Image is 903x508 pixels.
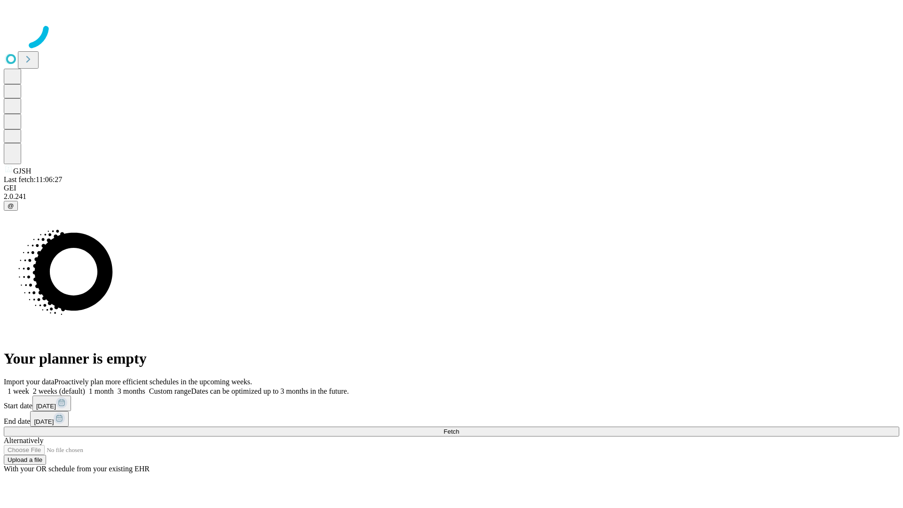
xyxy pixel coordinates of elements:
[30,411,69,427] button: [DATE]
[4,175,62,183] span: Last fetch: 11:06:27
[13,167,31,175] span: GJSH
[4,184,899,192] div: GEI
[4,465,150,473] span: With your OR schedule from your existing EHR
[4,378,55,386] span: Import your data
[8,387,29,395] span: 1 week
[4,201,18,211] button: @
[191,387,349,395] span: Dates can be optimized up to 3 months in the future.
[4,350,899,367] h1: Your planner is empty
[4,437,43,444] span: Alternatively
[4,427,899,437] button: Fetch
[8,202,14,209] span: @
[32,396,71,411] button: [DATE]
[4,396,899,411] div: Start date
[34,418,54,425] span: [DATE]
[4,455,46,465] button: Upload a file
[33,387,85,395] span: 2 weeks (default)
[444,428,459,435] span: Fetch
[118,387,145,395] span: 3 months
[149,387,191,395] span: Custom range
[36,403,56,410] span: [DATE]
[4,192,899,201] div: 2.0.241
[89,387,114,395] span: 1 month
[55,378,252,386] span: Proactively plan more efficient schedules in the upcoming weeks.
[4,411,899,427] div: End date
